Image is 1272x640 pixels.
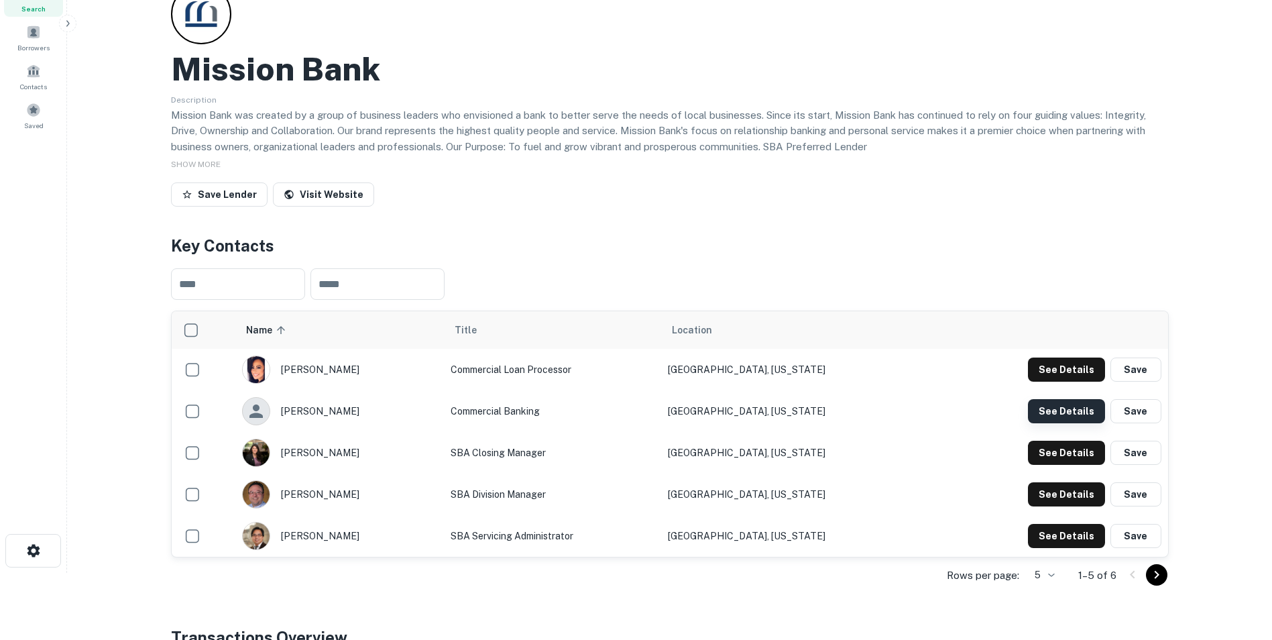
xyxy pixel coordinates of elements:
[661,390,934,432] td: [GEOGRAPHIC_DATA], [US_STATE]
[242,439,437,467] div: [PERSON_NAME]
[947,568,1019,584] p: Rows per page:
[246,322,290,338] span: Name
[242,397,437,425] div: [PERSON_NAME]
[243,439,270,466] img: 1651263076070
[242,522,437,550] div: [PERSON_NAME]
[1028,358,1105,382] button: See Details
[444,515,661,557] td: SBA Servicing Administrator
[1110,358,1161,382] button: Save
[243,356,270,383] img: 1737735684478
[661,432,934,474] td: [GEOGRAPHIC_DATA], [US_STATE]
[242,480,437,509] div: [PERSON_NAME]
[661,515,934,557] td: [GEOGRAPHIC_DATA], [US_STATE]
[171,107,1169,155] p: Mission Bank was created by a group of business leaders who envisioned a bank to better serve the...
[1205,533,1272,597] iframe: Chat Widget
[4,19,63,56] a: Borrowers
[444,311,661,349] th: Title
[1028,399,1105,423] button: See Details
[444,474,661,515] td: SBA Division Manager
[21,3,46,14] span: Search
[1110,482,1161,506] button: Save
[661,474,934,515] td: [GEOGRAPHIC_DATA], [US_STATE]
[672,322,712,338] span: Location
[20,81,47,92] span: Contacts
[243,481,270,508] img: 1552321598741
[1028,482,1105,506] button: See Details
[661,311,934,349] th: Location
[171,95,217,105] span: Description
[1078,568,1116,584] p: 1–5 of 6
[242,356,437,384] div: [PERSON_NAME]
[4,58,63,95] a: Contacts
[1025,566,1057,585] div: 5
[1110,399,1161,423] button: Save
[1028,524,1105,548] button: See Details
[444,390,661,432] td: Commercial Banking
[273,182,374,207] a: Visit Website
[661,349,934,390] td: [GEOGRAPHIC_DATA], [US_STATE]
[235,311,444,349] th: Name
[444,349,661,390] td: Commercial Loan Processor
[171,160,221,169] span: SHOW MORE
[243,523,270,549] img: 1517722207059
[171,233,1169,258] h4: Key Contacts
[1028,441,1105,465] button: See Details
[4,97,63,134] a: Saved
[171,182,268,207] button: Save Lender
[171,50,380,89] h2: Mission Bank
[24,120,44,131] span: Saved
[444,432,661,474] td: SBA Closing Manager
[1146,564,1167,586] button: Go to next page
[455,322,494,338] span: Title
[17,42,50,53] span: Borrowers
[1110,524,1161,548] button: Save
[172,311,1168,557] div: scrollable content
[1110,441,1161,465] button: Save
